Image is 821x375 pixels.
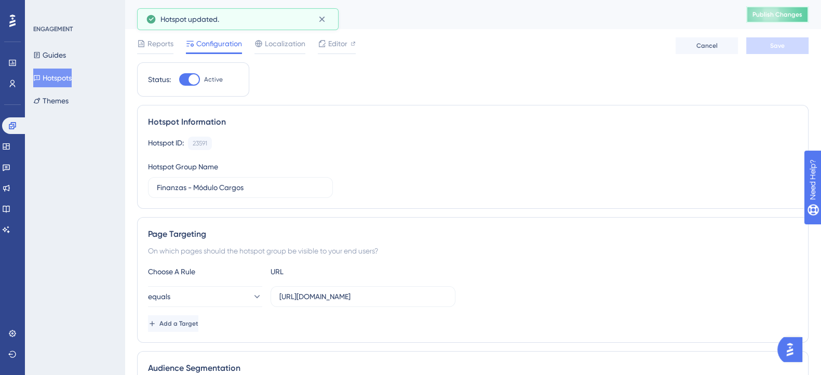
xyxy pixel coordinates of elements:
[148,286,262,307] button: equals
[204,75,223,84] span: Active
[148,160,218,173] div: Hotspot Group Name
[147,37,173,50] span: Reports
[137,7,720,22] div: Finanzas - Módulo Cargos
[159,319,198,328] span: Add a Target
[328,37,347,50] span: Editor
[746,37,809,54] button: Save
[33,46,66,64] button: Guides
[148,290,170,303] span: equals
[33,69,72,87] button: Hotspots
[148,73,171,86] div: Status:
[193,139,207,148] div: 23591
[148,116,798,128] div: Hotspot Information
[148,265,262,278] div: Choose A Rule
[148,315,198,332] button: Add a Target
[770,42,785,50] span: Save
[24,3,65,15] span: Need Help?
[752,10,802,19] span: Publish Changes
[148,362,798,374] div: Audience Segmentation
[271,265,385,278] div: URL
[148,245,798,257] div: On which pages should the hotspot group be visible to your end users?
[265,37,305,50] span: Localization
[746,6,809,23] button: Publish Changes
[696,42,718,50] span: Cancel
[33,91,69,110] button: Themes
[148,228,798,240] div: Page Targeting
[279,291,447,302] input: yourwebsite.com/path
[160,13,219,25] span: Hotspot updated.
[676,37,738,54] button: Cancel
[196,37,242,50] span: Configuration
[33,25,73,33] div: ENGAGEMENT
[777,334,809,365] iframe: UserGuiding AI Assistant Launcher
[148,137,184,150] div: Hotspot ID:
[157,182,324,193] input: Type your Hotspot Group Name here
